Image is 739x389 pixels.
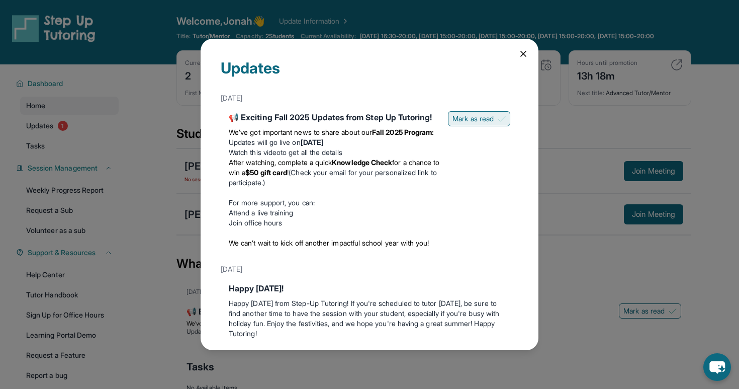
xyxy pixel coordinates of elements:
strong: Knowledge Check [332,158,392,167]
strong: $50 gift card [245,168,287,177]
a: Watch this video [229,148,281,157]
li: (Check your email for your personalized link to participate.) [229,158,440,188]
div: Updates [221,59,518,89]
div: Happy [DATE]! [229,282,510,294]
strong: [DATE] [301,138,324,146]
a: Join office hours [229,218,282,227]
button: Mark as read [448,111,510,126]
span: ! [287,168,289,177]
strong: Fall 2025 Program: [372,128,434,136]
p: For more support, you can: [229,198,440,208]
li: to get all the details [229,147,440,158]
div: 📢 Exciting Fall 2025 Updates from Step Up Tutoring! [229,111,440,123]
button: chat-button [703,353,731,381]
li: Updates will go live on [229,137,440,147]
div: [DATE] [221,260,518,278]
img: Mark as read [498,115,506,123]
p: Happy [DATE] from Step-Up Tutoring! If you're scheduled to tutor [DATE], be sure to find another ... [229,298,510,339]
span: After watching, complete a quick [229,158,332,167]
span: Mark as read [452,114,494,124]
span: We’ve got important news to share about our [229,128,372,136]
div: [DATE] [221,89,518,107]
a: Attend a live training [229,208,294,217]
span: We can’t wait to kick off another impactful school year with you! [229,239,429,247]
